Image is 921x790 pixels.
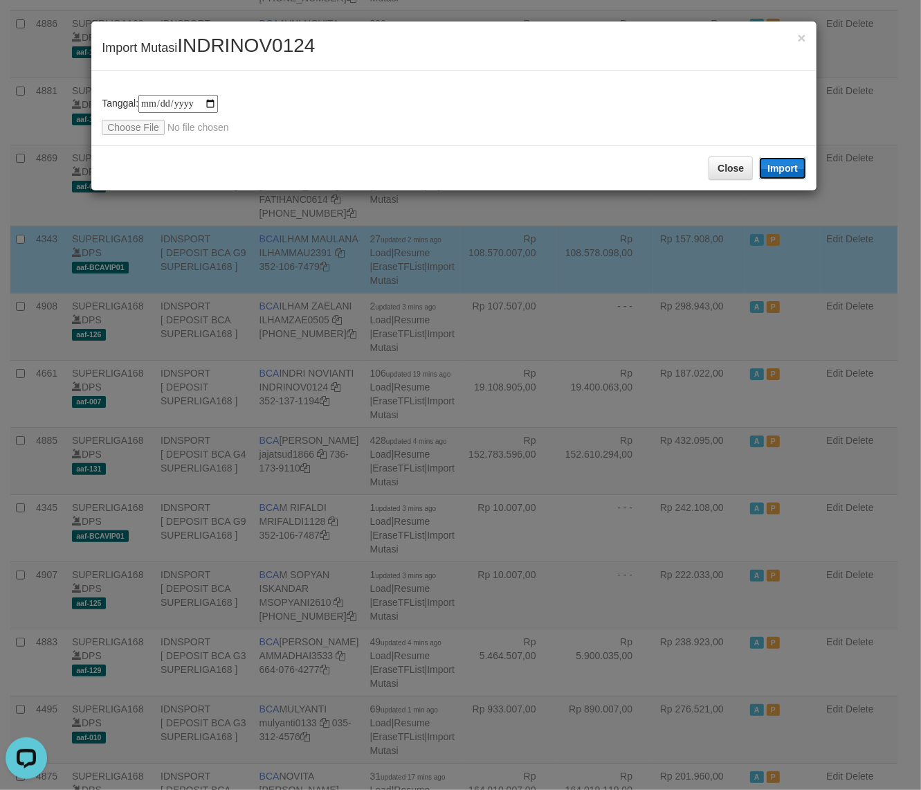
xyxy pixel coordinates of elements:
span: INDRINOV0124 [177,35,315,56]
button: Close [709,156,753,180]
span: Import Mutasi [102,41,315,55]
div: Tanggal: [102,95,806,135]
span: × [798,30,806,46]
button: Close [798,30,806,45]
button: Open LiveChat chat widget [6,6,47,47]
button: Import [759,157,806,179]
